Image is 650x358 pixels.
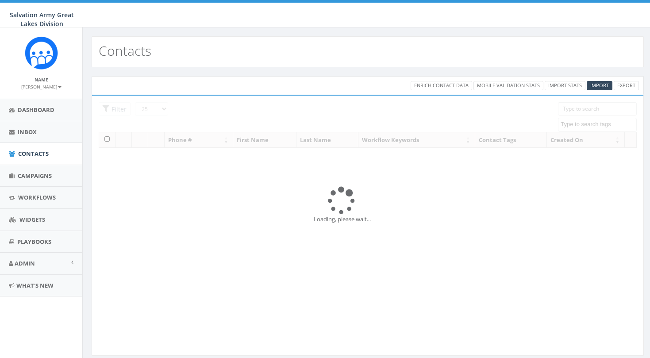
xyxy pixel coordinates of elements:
[590,82,609,89] span: CSV files only
[16,281,54,289] span: What's New
[414,82,469,89] span: Enrich Contact Data
[587,81,612,90] a: Import
[99,43,151,58] h2: Contacts
[10,11,74,28] span: Salvation Army Great Lakes Division
[545,81,585,90] a: Import Stats
[25,36,58,69] img: Rally_Corp_Icon_1.png
[590,82,609,89] span: Import
[314,215,421,223] div: Loading, please wait...
[473,81,543,90] a: Mobile Validation Stats
[18,193,56,201] span: Workflows
[411,81,472,90] a: Enrich Contact Data
[18,128,37,136] span: Inbox
[17,238,51,246] span: Playbooks
[19,216,45,223] span: Widgets
[18,150,49,158] span: Contacts
[21,82,62,90] a: [PERSON_NAME]
[15,259,35,267] span: Admin
[614,81,639,90] a: Export
[35,77,48,83] small: Name
[18,172,52,180] span: Campaigns
[21,84,62,90] small: [PERSON_NAME]
[18,106,54,114] span: Dashboard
